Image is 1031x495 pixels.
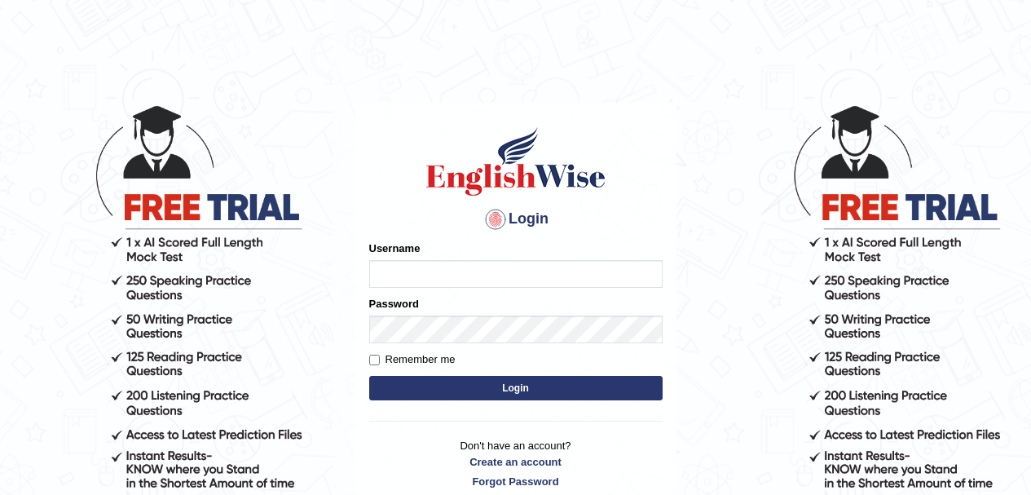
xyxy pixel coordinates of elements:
[369,474,663,489] a: Forgot Password
[369,376,663,400] button: Login
[369,351,456,368] label: Remember me
[369,296,419,312] label: Password
[369,206,663,232] h4: Login
[369,454,663,470] a: Create an account
[369,241,421,256] label: Username
[369,355,380,365] input: Remember me
[369,438,663,488] p: Don't have an account?
[423,125,609,198] img: Logo of English Wise sign in for intelligent practice with AI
